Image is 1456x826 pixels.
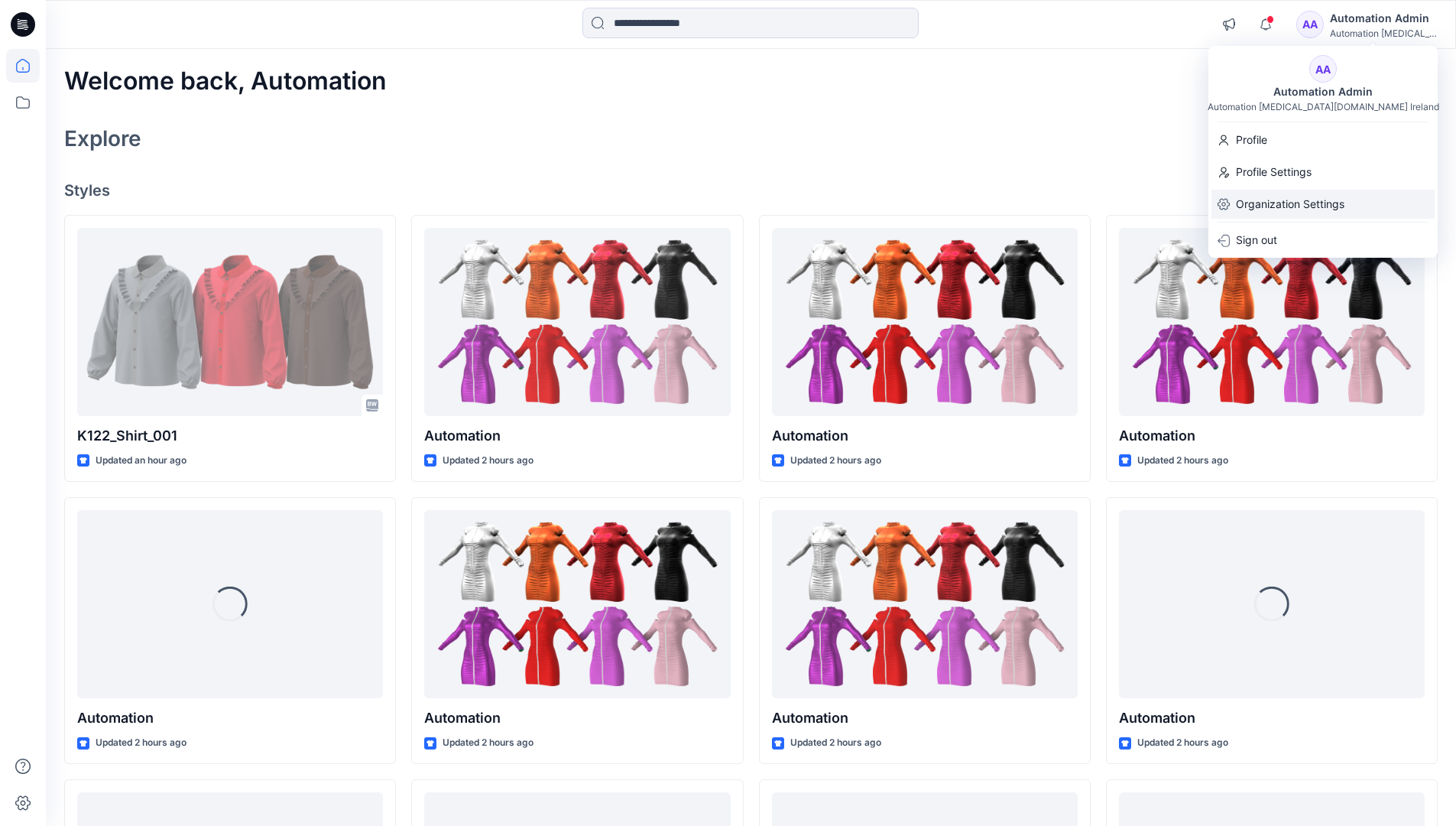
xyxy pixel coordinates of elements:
a: Automation [772,228,1078,417]
p: Automation [77,707,383,729]
p: Automation [424,707,730,729]
p: Profile Settings [1236,158,1312,187]
div: AA [1309,55,1337,83]
p: Automation [424,425,730,447]
p: Updated 2 hours ago [96,735,186,751]
div: AA [1296,11,1324,38]
div: Automation [MEDICAL_DATA][DOMAIN_NAME] Ireland [1208,101,1439,112]
a: Automation [772,510,1078,699]
p: Updated an hour ago [96,453,186,469]
a: Automation [1119,228,1425,417]
p: Automation [1119,707,1425,729]
p: Updated 2 hours ago [790,453,881,469]
p: Updated 2 hours ago [1137,453,1228,469]
p: Automation [772,707,1078,729]
h2: Explore [64,126,141,151]
p: Organization Settings [1236,190,1344,219]
a: Profile [1208,125,1438,154]
h4: Styles [64,181,1438,200]
a: Automation [424,510,730,699]
p: Automation [1119,425,1425,447]
div: Automation Admin [1330,9,1437,28]
a: K122_Shirt_001 [77,228,383,417]
p: Automation [772,425,1078,447]
p: Updated 2 hours ago [443,735,533,751]
a: Profile Settings [1208,158,1438,187]
div: Automation Admin [1264,83,1382,101]
p: K122_Shirt_001 [77,425,383,447]
p: Updated 2 hours ago [1137,735,1228,751]
div: Automation [MEDICAL_DATA]... [1330,28,1437,39]
p: Updated 2 hours ago [443,453,533,469]
a: Organization Settings [1208,190,1438,219]
p: Updated 2 hours ago [790,735,881,751]
h2: Welcome back, Automation [64,67,387,96]
p: Sign out [1236,226,1277,255]
p: Profile [1236,125,1267,154]
a: Automation [424,228,730,417]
